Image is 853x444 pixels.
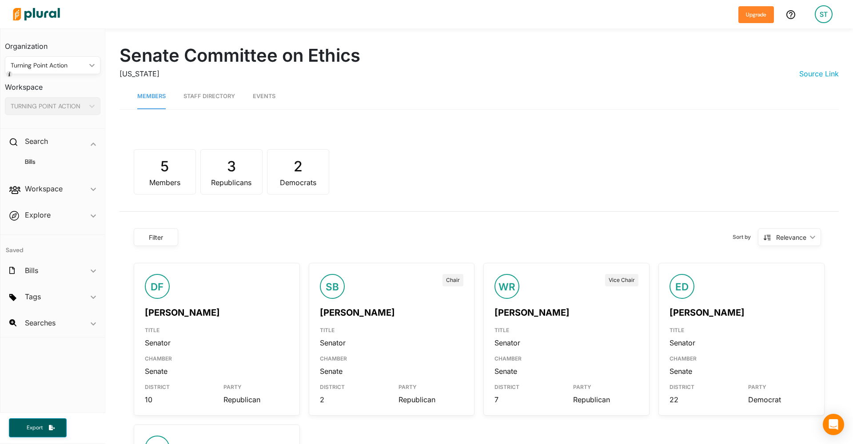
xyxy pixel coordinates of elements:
div: CHAMBER [670,348,813,366]
div: Senate [670,366,813,376]
div: DISTRICT [494,376,560,395]
div: Republican [399,395,464,404]
a: Bills [14,158,96,166]
a: [PERSON_NAME] [145,307,220,318]
a: ST [808,2,840,27]
div: PARTY [573,376,638,395]
div: Senator [145,338,289,348]
div: PARTY [748,376,813,395]
div: Senate [320,366,464,376]
span: [US_STATE] [120,69,159,78]
div: Democrats [274,177,323,188]
div: 10 [145,395,210,404]
div: CHAMBER [494,348,638,366]
div: 3 [207,156,256,177]
div: Republicans [207,177,256,188]
div: 7 [494,395,560,404]
a: [PERSON_NAME] [320,307,395,318]
div: TITLE [494,319,638,338]
a: Members [137,84,166,109]
div: DISTRICT [145,376,210,395]
div: Senator [320,338,464,348]
div: ST [815,5,833,23]
div: Senator [494,338,638,348]
span: Events [253,93,275,99]
div: DISTRICT [670,376,735,395]
div: PARTY [399,376,464,395]
span: Export [20,424,49,432]
div: SB [320,274,345,299]
div: Filter [140,233,172,242]
div: Tooltip anchor [5,70,13,78]
div: Republican [223,395,289,404]
a: [PERSON_NAME] [670,307,745,318]
div: TITLE [145,319,289,338]
span: Members [137,93,166,99]
div: Democrat [748,395,813,404]
a: [PERSON_NAME] [494,307,570,318]
div: TITLE [320,319,464,338]
div: Senate [494,366,638,376]
h2: Tags [25,292,41,301]
div: 22 [670,395,735,404]
div: Senator [670,338,813,348]
div: 5 [140,156,189,177]
h4: Saved [0,235,105,257]
div: Republican [573,395,638,404]
h3: Organization [5,33,100,53]
div: PARTY [223,376,289,395]
div: ED [670,274,694,299]
div: DISTRICT [320,376,385,395]
div: 2 [320,395,385,404]
div: Chair [442,274,463,286]
span: Sort by [733,233,758,241]
a: Staff Directory [183,84,235,109]
div: Senate [145,366,289,376]
h2: Bills [25,266,38,275]
h2: Searches [25,318,56,328]
div: Turning Point Action [11,61,86,70]
h2: Search [25,136,48,146]
div: CHAMBER [320,348,464,366]
div: CHAMBER [145,348,289,366]
div: WR [494,274,519,299]
h1: Senate Committee on Ethics [120,45,839,66]
button: Export [9,418,67,437]
a: Events [253,84,275,109]
div: 2 [274,156,323,177]
h3: Workspace [5,74,100,94]
h2: Explore [25,210,51,220]
h2: Workspace [25,184,63,194]
div: Open Intercom Messenger [823,414,844,435]
a: Upgrade [738,10,774,19]
div: TITLE [670,319,813,338]
div: Relevance [776,233,806,242]
div: Members [140,177,189,188]
button: Upgrade [738,6,774,23]
a: Source Link [799,69,839,78]
div: Vice Chair [605,274,638,286]
div: TURNING POINT ACTION [11,102,86,111]
div: DF [145,274,170,299]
